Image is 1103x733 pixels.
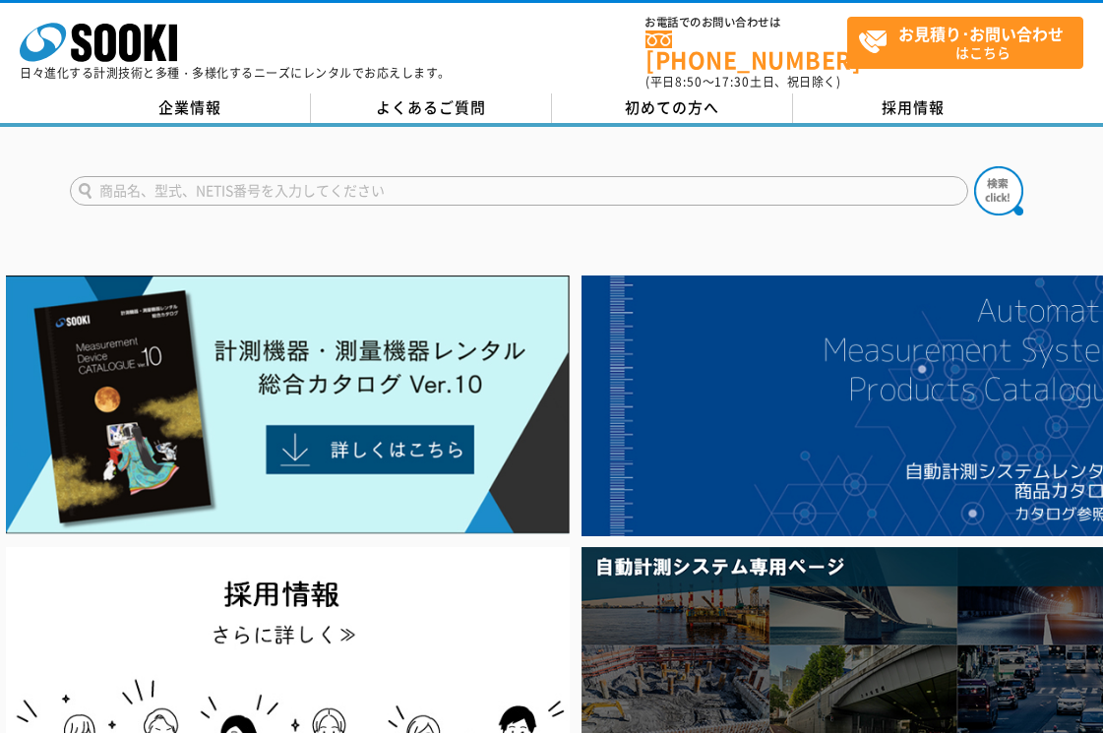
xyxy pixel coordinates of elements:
a: 採用情報 [793,93,1034,123]
img: Catalog Ver10 [6,275,570,534]
span: 8:50 [675,73,703,91]
span: 17:30 [714,73,750,91]
p: 日々進化する計測技術と多種・多様化するニーズにレンタルでお応えします。 [20,67,451,79]
span: はこちら [858,18,1082,67]
strong: お見積り･お問い合わせ [898,22,1064,45]
span: 初めての方へ [625,96,719,118]
span: お電話でのお問い合わせは [645,17,847,29]
a: お見積り･お問い合わせはこちら [847,17,1083,69]
a: [PHONE_NUMBER] [645,31,847,71]
a: よくあるご質問 [311,93,552,123]
img: btn_search.png [974,166,1023,215]
a: 初めての方へ [552,93,793,123]
a: 企業情報 [70,93,311,123]
span: (平日 ～ 土日、祝日除く) [645,73,840,91]
input: 商品名、型式、NETIS番号を入力してください [70,176,968,206]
